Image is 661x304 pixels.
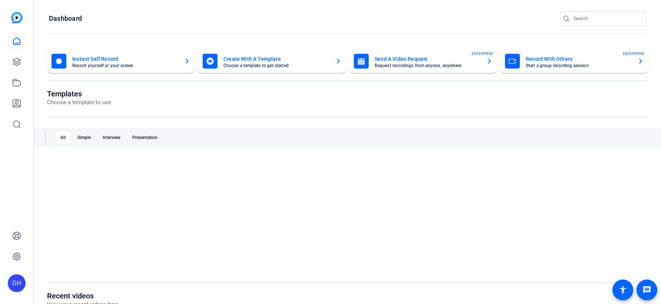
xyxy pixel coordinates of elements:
div: Simple [73,132,95,143]
mat-card-title: Record With Others [526,54,632,63]
p: Choose a template to use [47,98,111,107]
div: Presentation [128,132,162,143]
mat-icon: message [642,285,651,294]
h1: Dashboard [49,14,82,23]
mat-icon: accessibility [618,285,627,294]
button: Send A Video RequestRequest recordings from anyone, anywhereENTERPRISE [349,49,497,73]
div: GH [8,274,26,292]
div: Interview [98,132,125,143]
button: Instant Self RecordRecord yourself or your screen [47,49,195,73]
mat-card-subtitle: Choose a template to get started [223,63,329,68]
button: Record With OthersStart a group recording sessionENTERPRISE [501,49,648,73]
input: Search [574,14,640,23]
mat-card-subtitle: Start a group recording session [526,63,632,68]
span: ENTERPRISE [623,51,644,56]
div: All [56,132,70,143]
mat-card-title: Create With A Template [223,54,329,63]
span: ENTERPRISE [472,51,493,56]
mat-card-title: Instant Self Record [72,54,178,63]
button: Create With A TemplateChoose a template to get started [198,49,346,73]
mat-card-subtitle: Request recordings from anyone, anywhere [375,63,481,68]
mat-card-subtitle: Record yourself or your screen [72,63,178,68]
h1: Templates [47,89,111,98]
mat-card-title: Send A Video Request [375,54,481,63]
h1: Recent videos [47,291,119,300]
img: blue-gradient.svg [11,12,23,23]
